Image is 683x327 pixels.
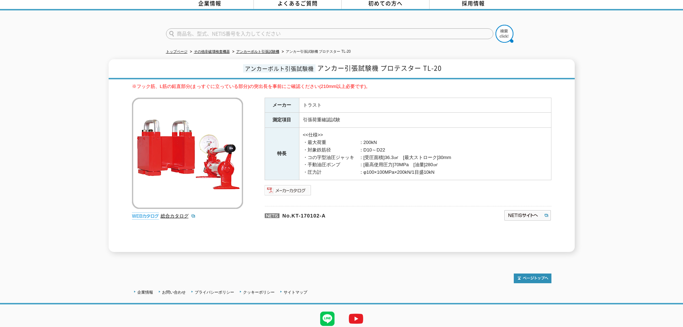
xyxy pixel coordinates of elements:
a: プライバシーポリシー [195,290,234,294]
img: トップページへ [514,274,551,283]
a: 企業情報 [137,290,153,294]
a: お問い合わせ [162,290,186,294]
a: トップページ [166,50,188,53]
img: webカタログ [132,212,159,220]
a: 総合カタログ [161,213,196,219]
p: No.KT-170102-A [265,206,435,223]
th: 特長 [265,128,299,180]
img: btn_search.png [495,25,513,43]
span: アンカー引張試験機 プロテスター TL-20 [317,63,442,73]
a: メーカーカタログ [265,189,312,195]
td: トラスト [299,98,551,113]
input: 商品名、型式、NETIS番号を入力してください [166,28,493,39]
img: アンカー引張試験機 プロテスター TL-20 [132,98,243,209]
th: メーカー [265,98,299,113]
td: <<仕様>> ・最大荷重 ：200kN ・対象鉄筋径 ：D10～D22 ・コの字型油圧ジャッキ ：[受圧面積]36.3㎠ [最大ストローク]30mm ・手動油圧ポンプ ：[最高使用圧力]70MP... [299,128,551,180]
a: その他非破壊検査機器 [194,50,230,53]
img: NETISサイトへ [504,210,551,221]
th: 測定項目 [265,113,299,128]
a: クッキーポリシー [243,290,275,294]
td: 引張荷重確認試験 [299,113,551,128]
a: サイトマップ [284,290,307,294]
span: アンカーボルト引張試験機 [243,64,316,73]
a: アンカーボルト引張試験機 [236,50,279,53]
img: メーカーカタログ [265,184,312,196]
font: ※フック筋、L筋の鉛直部分(まっすぐに立っている部分)の突出長を事前にご確認ください(210mm以上必要です)。 [132,84,371,89]
li: アンカー引張試験機 プロテスター TL-20 [280,48,351,56]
